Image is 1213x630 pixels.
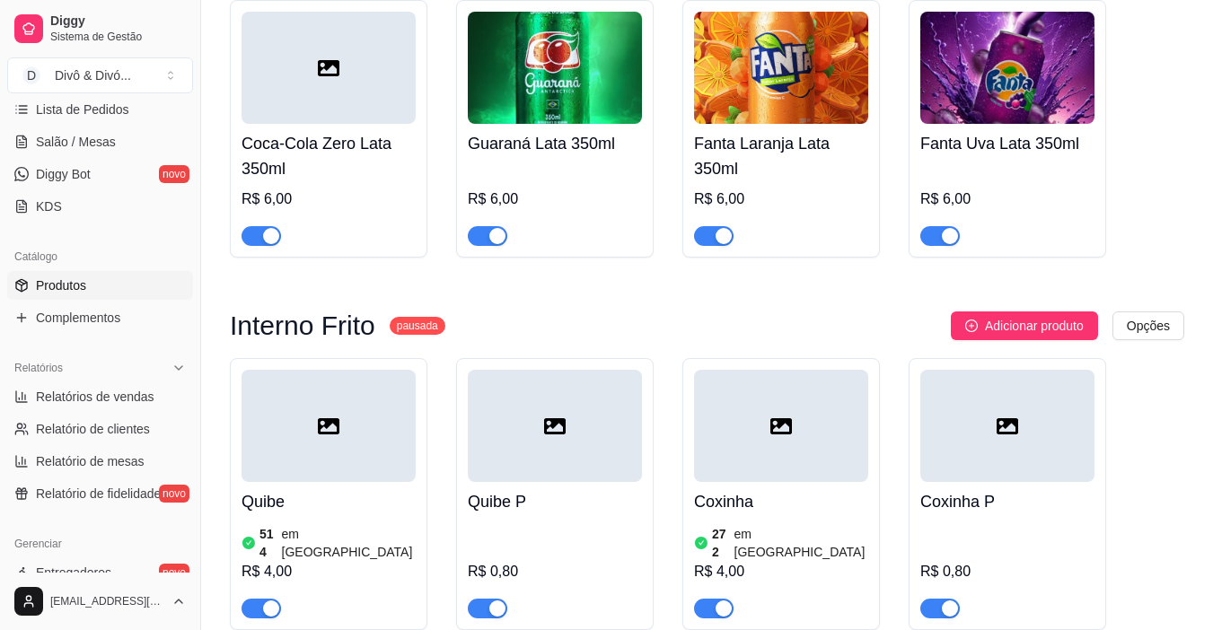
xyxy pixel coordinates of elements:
span: Complementos [36,309,120,327]
h4: Coxinha P [920,489,1094,514]
h4: Coca-Cola Zero Lata 350ml [242,131,416,181]
button: Adicionar produto [951,311,1098,340]
a: Relatório de fidelidadenovo [7,479,193,508]
div: Catálogo [7,242,193,271]
span: Sistema de Gestão [50,30,186,44]
span: Relatórios [14,361,63,375]
div: Gerenciar [7,529,193,558]
span: Relatório de mesas [36,452,145,470]
button: Opções [1112,311,1184,340]
span: [EMAIL_ADDRESS][DOMAIN_NAME] [50,594,164,608]
a: Relatório de mesas [7,447,193,476]
h3: Interno Frito [230,315,375,337]
a: Lista de Pedidos [7,95,193,124]
button: [EMAIL_ADDRESS][DOMAIN_NAME] [7,580,193,623]
h4: Coxinha [694,489,868,514]
div: R$ 6,00 [920,188,1094,210]
h4: Quibe [242,489,416,514]
article: 514 [259,525,278,561]
span: Diggy Bot [36,165,91,183]
a: Relatórios de vendas [7,382,193,411]
div: R$ 0,80 [920,561,1094,582]
div: R$ 6,00 [468,188,642,210]
article: em [GEOGRAPHIC_DATA] [734,525,868,561]
button: Select a team [7,57,193,93]
span: Entregadores [36,564,111,582]
div: Divô & Divó ... [55,66,131,84]
a: Produtos [7,271,193,300]
span: plus-circle [965,319,978,332]
div: R$ 4,00 [242,561,416,582]
span: Relatório de clientes [36,420,150,438]
a: Salão / Mesas [7,127,193,156]
img: product-image [694,12,868,124]
span: KDS [36,197,62,215]
h4: Quibe P [468,489,642,514]
span: Relatórios de vendas [36,388,154,406]
h4: Fanta Laranja Lata 350ml [694,131,868,181]
a: Diggy Botnovo [7,160,193,188]
span: Produtos [36,276,86,294]
span: D [22,66,40,84]
span: Relatório de fidelidade [36,485,161,503]
span: Diggy [50,13,186,30]
div: R$ 4,00 [694,561,868,582]
h4: Guaraná Lata 350ml [468,131,642,156]
article: em [GEOGRAPHIC_DATA] [282,525,416,561]
div: R$ 0,80 [468,561,642,582]
div: R$ 6,00 [242,188,416,210]
span: Opções [1127,316,1170,336]
img: product-image [468,12,642,124]
a: KDS [7,192,193,221]
a: DiggySistema de Gestão [7,7,193,50]
sup: pausada [390,317,445,335]
a: Entregadoresnovo [7,558,193,587]
span: Adicionar produto [985,316,1084,336]
div: R$ 6,00 [694,188,868,210]
span: Salão / Mesas [36,133,116,151]
img: product-image [920,12,1094,124]
span: Lista de Pedidos [36,101,129,118]
a: Complementos [7,303,193,332]
a: Relatório de clientes [7,415,193,443]
h4: Fanta Uva Lata 350ml [920,131,1094,156]
article: 272 [712,525,731,561]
